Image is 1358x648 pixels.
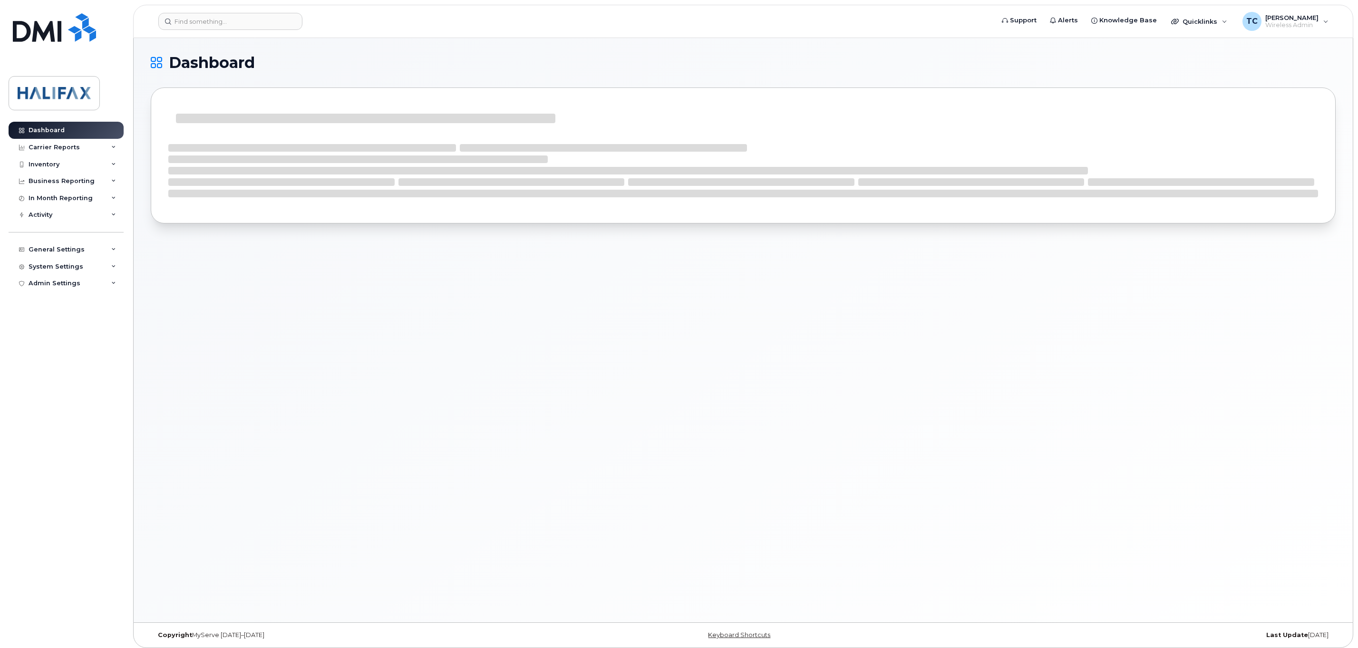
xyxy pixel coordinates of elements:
[1266,631,1308,638] strong: Last Update
[169,56,255,70] span: Dashboard
[158,631,192,638] strong: Copyright
[941,631,1336,639] div: [DATE]
[151,631,546,639] div: MyServe [DATE]–[DATE]
[708,631,770,638] a: Keyboard Shortcuts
